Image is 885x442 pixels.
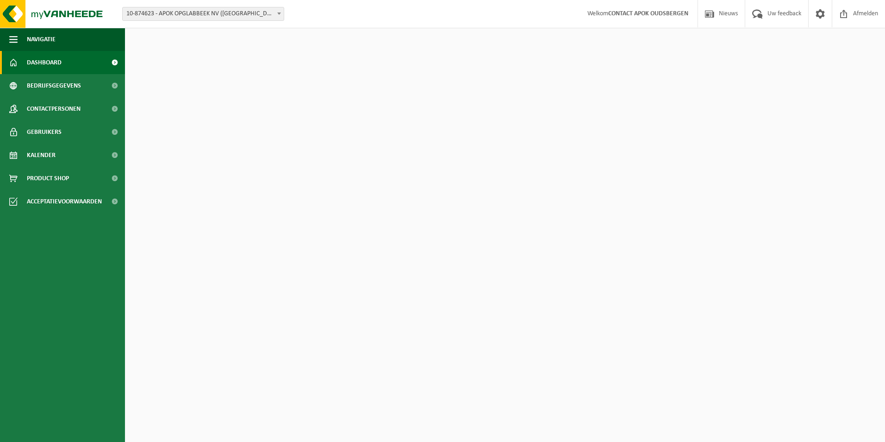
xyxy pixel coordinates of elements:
[122,7,284,21] span: 10-874623 - APOK OPGLABBEEK NV (OUDSBERGEN) - OUDSBERGEN
[608,10,688,17] strong: CONTACT APOK OUDSBERGEN
[27,120,62,144] span: Gebruikers
[27,51,62,74] span: Dashboard
[27,144,56,167] span: Kalender
[27,74,81,97] span: Bedrijfsgegevens
[27,28,56,51] span: Navigatie
[27,190,102,213] span: Acceptatievoorwaarden
[123,7,284,20] span: 10-874623 - APOK OPGLABBEEK NV (OUDSBERGEN) - OUDSBERGEN
[27,167,69,190] span: Product Shop
[27,97,81,120] span: Contactpersonen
